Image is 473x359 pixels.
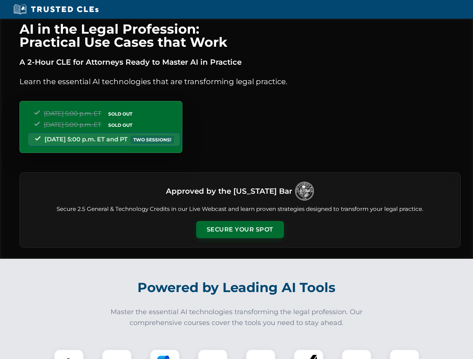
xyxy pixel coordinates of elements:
h3: Approved by the [US_STATE] Bar [166,184,292,198]
p: Secure 2.5 General & Technology Credits in our Live Webcast and learn proven strategies designed ... [29,205,451,214]
p: Learn the essential AI technologies that are transforming legal practice. [19,76,461,88]
span: [DATE] 5:00 p.m. ET [44,121,101,128]
span: [DATE] 5:00 p.m. ET [44,110,101,117]
span: SOLD OUT [106,110,135,118]
p: A 2-Hour CLE for Attorneys Ready to Master AI in Practice [19,56,461,68]
span: SOLD OUT [106,121,135,129]
img: Trusted CLEs [11,4,101,15]
h2: Powered by Leading AI Tools [29,274,444,301]
img: Logo [295,182,314,200]
h1: AI in the Legal Profession: Practical Use Cases that Work [19,22,461,49]
p: Master the essential AI technologies transforming the legal profession. Our comprehensive courses... [106,307,368,328]
button: Secure Your Spot [196,221,284,238]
